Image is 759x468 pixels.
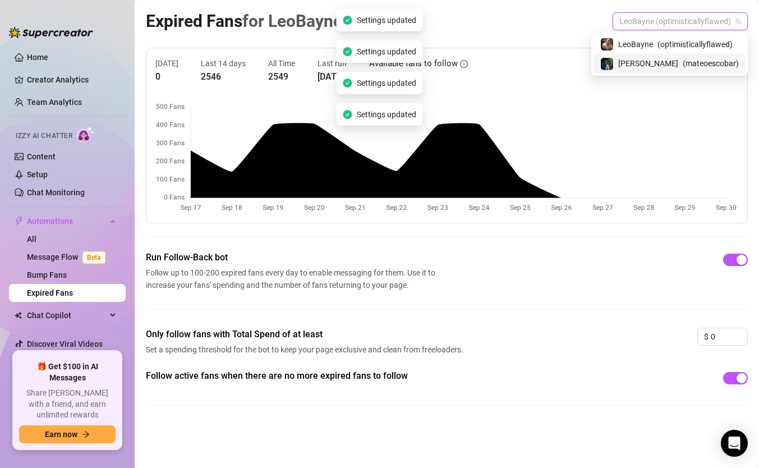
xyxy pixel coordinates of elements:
a: Bump Fans [27,270,67,279]
article: Available fans to follow [369,57,458,71]
article: All Time [268,57,295,70]
span: 🎁 Get $100 in AI Messages [19,361,116,383]
a: Team Analytics [27,98,82,107]
a: Expired Fans [27,288,73,297]
span: Set a spending threshold for the bot to keep your page exclusive and clean from freeloaders. [146,343,467,356]
span: Izzy AI Chatter [16,131,72,141]
article: [DATE] [155,57,178,70]
span: for LeoBayne [242,11,342,31]
span: Settings updated [357,45,416,58]
a: Setup [27,170,48,179]
article: 2549 [268,70,295,84]
article: Expired Fans [146,8,342,34]
span: thunderbolt [15,217,24,226]
span: Settings updated [357,108,416,121]
span: check-circle [343,79,352,88]
article: 0 [155,70,178,84]
span: Settings updated [357,77,416,89]
span: Follow up to 100-200 expired fans every day to enable messaging for them. Use it to increase your... [146,267,440,291]
img: Chat Copilot [15,311,22,319]
span: info-circle [460,60,468,68]
span: LeoBayne (optimisticallyflawed) [619,13,741,30]
span: check-circle [343,110,352,119]
span: Settings updated [357,14,416,26]
a: All [27,235,36,244]
article: 994 [369,71,468,85]
article: [DATE] [318,70,347,84]
button: Earn nowarrow-right [19,425,116,443]
span: ( mateoescobar ) [683,57,739,70]
div: Open Intercom Messenger [721,430,748,457]
span: Chat Copilot [27,306,107,324]
article: Last 14 days [201,57,246,70]
input: 0.00 [711,328,747,345]
span: Share [PERSON_NAME] with a friend, and earn unlimited rewards [19,388,116,421]
article: 2546 [201,70,246,84]
a: Home [27,53,48,62]
img: AI Chatter [77,126,94,143]
span: ( optimisticallyflawed ) [657,38,733,51]
span: Automations [27,212,107,230]
span: LeoBayne [618,38,653,51]
a: Content [27,152,56,161]
span: Run Follow-Back bot [146,251,440,264]
img: Mateo [601,58,613,70]
a: Chat Monitoring [27,188,85,197]
img: LeoBayne [601,38,613,51]
article: Last run [318,57,347,70]
a: Creator Analytics [27,71,117,89]
span: Only follow fans with Total Spend of at least [146,328,467,341]
span: check-circle [343,16,352,25]
span: check-circle [343,47,352,56]
a: Message FlowBeta [27,253,110,261]
span: [PERSON_NAME] [618,57,678,70]
span: team [735,18,742,25]
img: logo-BBDzfeDw.svg [9,27,93,38]
a: Discover Viral Videos [27,339,103,348]
span: Earn now [45,430,77,439]
span: Beta [82,251,105,264]
span: Follow active fans when there are no more expired fans to follow [146,369,467,383]
span: arrow-right [82,430,90,438]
